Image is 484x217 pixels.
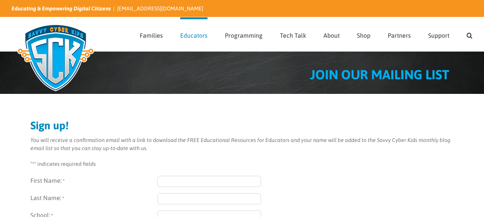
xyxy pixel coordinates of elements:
[310,67,449,82] span: JOIN OUR MAILING LIST
[428,32,449,38] span: Support
[117,5,203,12] a: [EMAIL_ADDRESS][DOMAIN_NAME]
[280,17,306,51] a: Tech Talk
[225,32,263,38] span: Programming
[30,160,454,168] p: " " indicates required fields
[180,32,208,38] span: Educators
[357,32,370,38] span: Shop
[388,17,411,51] a: Partners
[280,32,306,38] span: Tech Talk
[140,17,163,51] a: Families
[12,19,100,96] img: Savvy Cyber Kids Logo
[357,17,370,51] a: Shop
[30,193,157,204] label: Last Name:
[467,17,472,51] a: Search
[323,17,340,51] a: About
[140,32,163,38] span: Families
[30,176,157,187] label: First Name:
[323,32,340,38] span: About
[12,5,111,12] i: Educating & Empowering Digital Citizens
[140,17,472,51] nav: Main Menu
[30,120,454,131] h2: Sign up!
[428,17,449,51] a: Support
[30,137,451,151] em: You will receive a confirmation email with a link to download the FREE Educational Resources for ...
[225,17,263,51] a: Programming
[180,17,208,51] a: Educators
[388,32,411,38] span: Partners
